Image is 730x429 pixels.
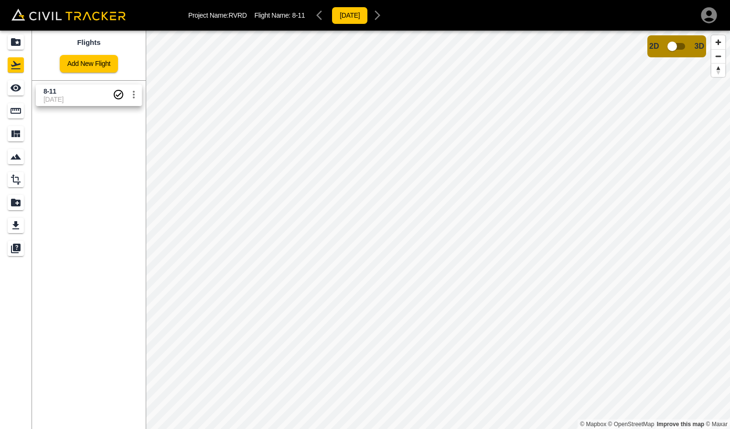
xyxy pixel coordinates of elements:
button: [DATE] [332,7,368,24]
a: Maxar [706,421,728,428]
button: Zoom in [711,35,725,49]
button: Zoom out [711,49,725,63]
p: Flight Name: [255,11,305,19]
img: Civil Tracker [11,9,126,21]
a: Mapbox [580,421,606,428]
button: Reset bearing to north [711,63,725,77]
span: 2D [649,42,659,51]
span: 3D [695,42,704,51]
a: OpenStreetMap [608,421,655,428]
span: 8-11 [292,11,305,19]
a: Map feedback [657,421,704,428]
canvas: Map [146,31,730,429]
p: Project Name: RVRD [188,11,247,19]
